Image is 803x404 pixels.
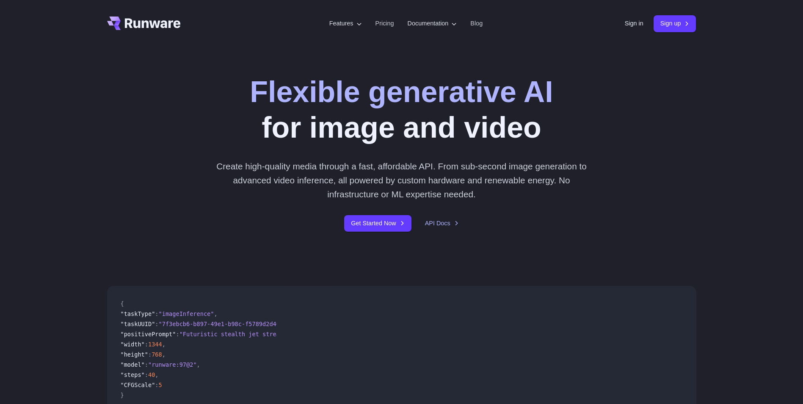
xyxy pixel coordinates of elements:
span: "taskType" [121,310,155,317]
span: } [121,392,124,398]
span: "taskUUID" [121,321,155,327]
span: "height" [121,351,148,358]
span: 40 [148,371,155,378]
span: , [214,310,217,317]
p: Create high-quality media through a fast, affordable API. From sub-second image generation to adv... [213,159,590,202]
span: : [145,341,148,348]
a: Get Started Now [344,215,411,232]
span: "width" [121,341,145,348]
span: 5 [159,382,162,388]
span: "runware:97@2" [148,361,197,368]
span: : [155,321,158,327]
a: API Docs [425,219,459,228]
span: , [162,351,166,358]
span: "7f3ebcb6-b897-49e1-b98c-f5789d2d40d7" [159,321,290,327]
a: Pricing [375,19,394,28]
label: Features [329,19,362,28]
strong: Flexible generative AI [250,75,553,108]
span: : [155,382,158,388]
span: 768 [152,351,162,358]
span: "Futuristic stealth jet streaking through a neon-lit cityscape with glowing purple exhaust" [179,331,495,338]
span: , [162,341,166,348]
span: : [148,351,152,358]
h1: for image and video [250,75,553,146]
span: : [155,310,158,317]
a: Sign in [625,19,643,28]
span: "positivePrompt" [121,331,176,338]
span: "steps" [121,371,145,378]
span: , [197,361,200,368]
a: Sign up [654,15,696,32]
a: Go to / [107,17,181,30]
span: "CFGScale" [121,382,155,388]
a: Blog [470,19,483,28]
span: : [176,331,179,338]
span: "model" [121,361,145,368]
span: , [155,371,158,378]
span: : [145,371,148,378]
span: { [121,300,124,307]
span: 1344 [148,341,162,348]
span: "imageInference" [159,310,214,317]
span: : [145,361,148,368]
label: Documentation [408,19,457,28]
